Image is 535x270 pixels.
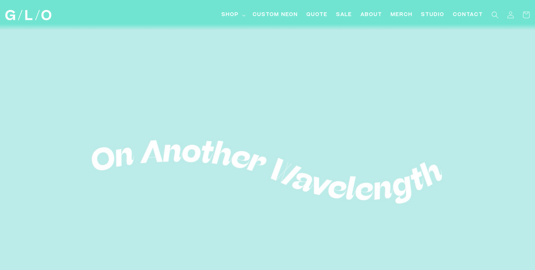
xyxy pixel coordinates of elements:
summary: Search [487,7,503,23]
a: GLO Studio [3,7,54,23]
a: SALE [332,7,356,23]
a: Quote [302,7,332,23]
span: SALE [336,11,352,19]
span: Custom Neon [253,11,298,19]
a: Studio [417,7,449,23]
span: Studio [421,11,444,19]
span: Shop [222,11,239,19]
span: About [361,11,382,19]
a: Custom Neon [248,7,302,23]
a: About [356,7,386,23]
img: GLO Studio [5,10,51,20]
span: Merch [391,11,413,19]
span: Quote [306,11,328,19]
a: Merch [386,7,417,23]
span: Contact [453,11,483,19]
a: Contact [449,7,487,23]
summary: Shop [217,7,248,23]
